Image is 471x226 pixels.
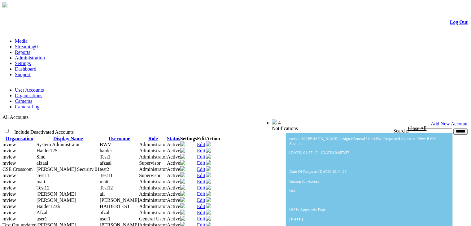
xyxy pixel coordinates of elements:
[14,129,74,135] span: Include Deactivated Accounts
[167,197,180,203] td: Active
[450,20,468,25] a: Log Out
[15,44,35,49] a: Streaming
[37,160,48,166] span: Contact Method: SMS and Email
[2,160,16,166] span: mview
[167,191,180,197] td: Active
[139,210,167,216] td: Administrator
[100,204,130,209] span: HAIDERTEST
[2,216,16,221] span: mview
[139,166,167,172] td: Administrator
[180,141,185,146] img: camera24.png
[167,216,180,222] td: Active
[37,148,58,153] span: Contact Method: SMS and Email
[180,136,197,141] th: Settings
[167,210,180,216] td: Active
[180,172,185,177] img: camera24.png
[6,136,33,141] a: Organisation
[35,44,38,49] span: 0
[2,210,16,215] span: mview
[139,141,167,148] td: Administrator
[100,198,139,203] span: michael
[289,188,449,193] p: test
[139,179,167,185] td: Administrator
[2,167,33,172] span: CSE Crosscom
[2,148,16,153] span: mview
[167,160,180,166] td: Active
[167,179,180,185] td: Active
[289,207,325,211] a: GO to Approvals Page
[167,172,180,179] td: Active
[100,160,111,166] span: afzaal
[2,191,16,197] span: mview
[15,104,40,109] a: Camera Log
[139,172,167,179] td: Supervisor
[100,167,109,172] span: test2
[100,191,105,197] span: ali
[180,179,185,184] img: camera24.png
[37,191,76,197] span: Contact Method: SMS and Email
[408,126,426,131] a: Close All
[188,120,259,124] span: Welcome, Nav Alchi design (Administrator)
[37,210,48,215] span: Contact Method: SMS and Email
[167,141,180,148] td: Active
[180,203,185,208] img: camera24.png
[2,198,16,203] span: mview
[37,204,60,209] span: Contact Method: SMS and Email
[139,160,167,166] td: Supervisor
[37,142,80,147] span: Contact Method: None
[167,203,180,210] td: Active
[100,142,111,147] span: BWV
[180,216,185,221] img: camera24.png
[37,198,76,203] span: Contact Method: SMS and Email
[167,154,180,160] td: Active
[100,210,109,215] span: afzal
[148,136,158,141] a: Role
[100,185,113,190] span: Test12
[15,87,44,93] a: User Accounts
[2,142,16,147] span: mview
[15,50,30,55] a: Reports
[272,126,456,131] div: Notifications
[180,210,185,215] img: camera24.png
[180,160,185,165] img: camera24.png
[2,2,7,7] img: arrow-3.png
[100,148,112,153] span: haider
[2,115,28,120] span: All Accounts
[37,154,46,159] span: Contact Method: SMS and Email
[289,150,449,155] p: [DATE] 04:57:47 - [DATE] 04:57:57
[100,216,111,221] span: user1
[278,120,281,125] span: 4
[53,136,83,141] a: Display Name
[180,191,185,196] img: camera24.png
[139,197,167,203] td: Administrator
[15,93,42,98] a: Organisations
[15,38,28,44] a: Media
[139,203,167,210] td: Administrator
[100,173,113,178] span: Test11
[100,179,108,184] span: matt
[139,216,167,222] td: General User
[15,72,31,77] a: Support
[37,216,47,221] span: Contact Method: SMS and Email
[100,154,110,159] span: Test1
[2,173,16,178] span: mview
[180,166,185,171] img: camera24.png
[180,148,185,153] img: camera24.png
[15,66,36,72] a: Dashboard
[167,166,180,172] td: Active
[2,204,16,209] span: mview
[2,185,16,190] span: mview
[2,179,16,184] span: mview
[167,148,180,154] td: Active
[139,191,167,197] td: Administrator
[139,154,167,160] td: Administrator
[167,136,180,141] a: Status
[272,120,277,124] img: bell25.png
[139,185,167,191] td: Administrator
[109,136,130,141] a: Username
[37,185,50,190] span: Contact Method: SMS and Email
[37,173,50,178] span: Contact Method: SMS and Email
[139,148,167,154] td: Administrator
[289,217,303,221] span: [DATE]
[37,167,100,172] span: Contact Method: SMS and Email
